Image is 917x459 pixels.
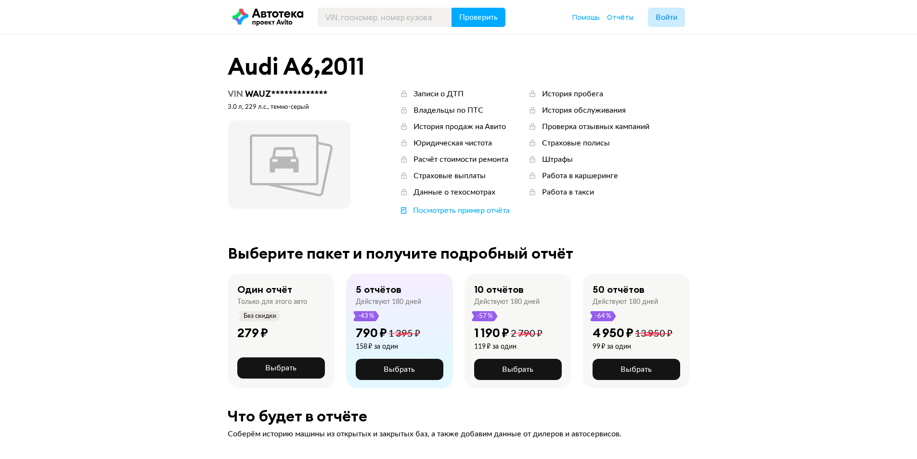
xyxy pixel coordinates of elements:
[243,311,277,321] span: Без скидки
[474,325,509,341] div: 1 190 ₽
[635,329,672,339] span: 13 950 ₽
[459,13,498,21] span: Проверить
[542,89,603,99] div: История пробега
[607,13,633,22] a: Отчёты
[413,205,510,216] div: Посмотреть пример отчёта
[413,138,492,148] div: Юридическая чистота
[656,13,677,21] span: Войти
[356,298,421,306] div: Действуют 180 дней
[413,105,483,116] div: Владельцы по ПТС
[356,342,420,351] div: 158 ₽ за один
[593,283,645,296] div: 50 отчётов
[356,359,443,380] button: Выбрать
[413,154,508,165] div: Расчёт стоимости ремонта
[228,429,690,439] div: Соберём историю машины из открытых и закрытых баз, а также добавим данные от дилеров и автосервисов.
[511,329,542,339] span: 2 790 ₽
[620,366,652,373] span: Выбрать
[542,170,618,181] div: Работа в каршеринге
[384,366,415,373] span: Выбрать
[542,105,626,116] div: История обслуживания
[542,187,594,197] div: Работа в такси
[228,88,243,99] span: VIN
[452,8,505,27] button: Проверить
[318,8,452,27] input: VIN, госномер, номер кузова
[237,325,268,341] div: 279 ₽
[476,311,493,321] span: -57 %
[593,325,633,341] div: 4 950 ₽
[356,325,387,341] div: 790 ₽
[228,54,690,79] div: Audi A6 , 2011
[237,298,307,306] div: Только для этого авто
[542,138,610,148] div: Страховые полисы
[388,329,420,339] span: 1 395 ₽
[648,8,685,27] button: Войти
[356,283,401,296] div: 5 отчётов
[542,121,649,132] div: Проверка отзывных кампаний
[228,245,690,262] div: Выберите пакет и получите подробный отчёт
[593,359,680,380] button: Выбрать
[413,170,486,181] div: Страховые выплаты
[474,298,540,306] div: Действуют 180 дней
[593,298,658,306] div: Действуют 180 дней
[228,103,351,112] div: 3.0 л, 229 л.c., темно-серый
[594,311,612,321] span: -64 %
[413,121,506,132] div: История продаж на Авито
[413,89,464,99] div: Записи о ДТП
[542,154,573,165] div: Штрафы
[237,357,325,379] button: Выбрать
[265,364,297,372] span: Выбрать
[502,366,533,373] span: Выбрать
[572,13,600,22] a: Помощь
[474,283,524,296] div: 10 отчётов
[474,342,542,351] div: 119 ₽ за один
[593,342,672,351] div: 99 ₽ за один
[228,407,690,425] div: Что будет в отчёте
[237,283,292,296] div: Один отчёт
[358,311,375,321] span: -43 %
[474,359,562,380] button: Выбрать
[413,187,495,197] div: Данные о техосмотрах
[399,205,510,216] a: Посмотреть пример отчёта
